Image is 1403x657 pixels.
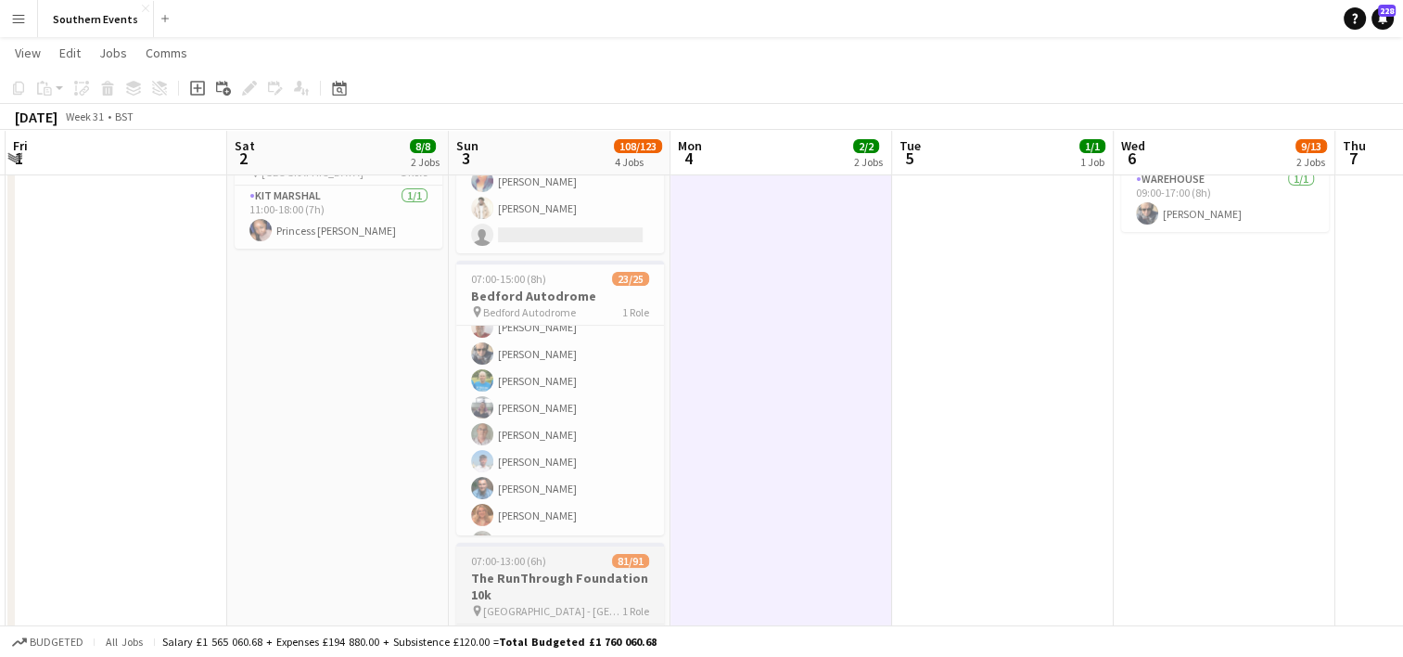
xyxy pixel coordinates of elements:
[38,1,154,37] button: Southern Events
[678,137,702,154] span: Mon
[15,108,57,126] div: [DATE]
[471,554,546,568] span: 07:00-13:00 (6h)
[854,155,883,169] div: 2 Jobs
[411,155,440,169] div: 2 Jobs
[456,137,478,154] span: Sun
[612,272,649,286] span: 23/25
[1371,7,1394,30] a: 228
[410,139,436,153] span: 8/8
[1121,169,1329,232] app-card-role: Warehouse1/109:00-17:00 (8h)[PERSON_NAME]
[92,41,134,65] a: Jobs
[1079,139,1105,153] span: 1/1
[99,45,127,61] span: Jobs
[1121,137,1145,154] span: Wed
[1296,155,1326,169] div: 2 Jobs
[52,41,88,65] a: Edit
[235,186,442,249] app-card-role: Kit Marshal1/111:00-18:00 (7h)Princess [PERSON_NAME]
[853,139,879,153] span: 2/2
[162,635,657,649] div: Salary £1 565 060.68 + Expenses £194 880.00 + Subsistence £120.00 =
[622,604,649,618] span: 1 Role
[232,148,255,169] span: 2
[612,554,649,568] span: 81/91
[1378,5,1396,17] span: 228
[622,305,649,319] span: 1 Role
[235,104,442,249] app-job-card: 11:00-18:00 (7h)1/1RT Foundation Event T-shirt Collection [GEOGRAPHIC_DATA]1 RoleKit Marshal1/111...
[614,139,662,153] span: 108/123
[456,570,664,603] h3: The RunThrough Foundation 10k
[1340,148,1366,169] span: 7
[456,261,664,535] app-job-card: 07:00-15:00 (8h)23/25Bedford Autodrome Bedford Autodrome1 Role[PERSON_NAME][PERSON_NAME][PERSON_N...
[15,45,41,61] span: View
[453,148,478,169] span: 3
[1080,155,1104,169] div: 1 Job
[235,137,255,154] span: Sat
[9,632,86,652] button: Budgeted
[483,305,576,319] span: Bedford Autodrome
[1343,137,1366,154] span: Thu
[471,272,546,286] span: 07:00-15:00 (8h)
[675,148,702,169] span: 4
[499,635,657,649] span: Total Budgeted £1 760 060.68
[7,41,48,65] a: View
[13,137,28,154] span: Fri
[897,148,921,169] span: 5
[30,636,83,649] span: Budgeted
[456,288,664,304] h3: Bedford Autodrome
[899,137,921,154] span: Tue
[138,41,195,65] a: Comms
[615,155,661,169] div: 4 Jobs
[102,635,147,649] span: All jobs
[483,604,622,618] span: [GEOGRAPHIC_DATA] - [GEOGRAPHIC_DATA], [GEOGRAPHIC_DATA]
[146,45,187,61] span: Comms
[61,109,108,123] span: Week 31
[115,109,134,123] div: BST
[1118,148,1145,169] span: 6
[59,45,81,61] span: Edit
[1295,139,1327,153] span: 9/13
